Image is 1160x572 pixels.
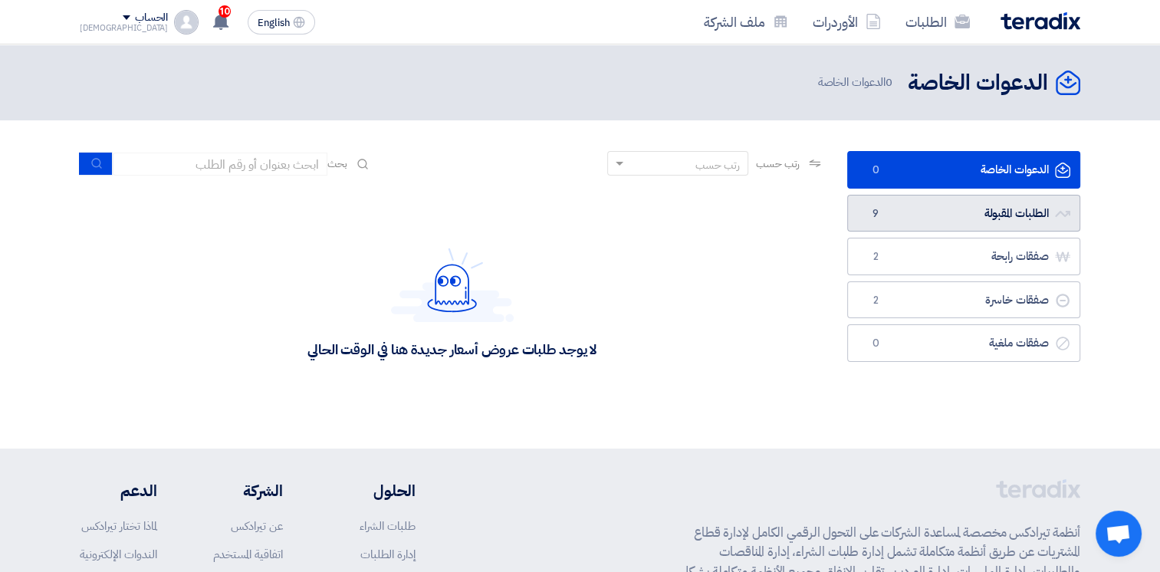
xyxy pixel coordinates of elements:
span: 0 [866,163,885,178]
span: English [258,18,290,28]
span: الدعوات الخاصة [817,74,895,91]
img: Teradix logo [1001,12,1080,30]
input: ابحث بعنوان أو رقم الطلب [113,153,327,176]
div: الحساب [135,12,168,25]
span: رتب حسب [756,156,800,172]
a: Open chat [1096,511,1142,557]
a: لماذا تختار تيرادكس [81,518,157,534]
a: صفقات ملغية0 [847,324,1080,362]
a: صفقات رابحة2 [847,238,1080,275]
div: رتب حسب [695,157,740,173]
span: 0 [886,74,892,90]
span: 2 [866,249,885,265]
h2: الدعوات الخاصة [908,68,1048,98]
a: عن تيرادكس [231,518,283,534]
li: الحلول [329,479,416,502]
a: ملف الشركة [692,4,800,40]
a: الطلبات المقبولة9 [847,195,1080,232]
span: 2 [866,293,885,308]
div: لا يوجد طلبات عروض أسعار جديدة هنا في الوقت الحالي [307,340,596,358]
button: English [248,10,315,35]
li: الدعم [80,479,157,502]
a: الأوردرات [800,4,893,40]
a: الطلبات [893,4,982,40]
span: 10 [219,5,231,18]
a: الندوات الإلكترونية [80,546,157,563]
img: Hello [391,248,514,322]
span: 9 [866,206,885,222]
span: بحث [327,156,347,172]
li: الشركة [203,479,283,502]
a: صفقات خاسرة2 [847,281,1080,319]
span: 0 [866,336,885,351]
a: الدعوات الخاصة0 [847,151,1080,189]
a: اتفاقية المستخدم [213,546,283,563]
a: إدارة الطلبات [360,546,416,563]
a: طلبات الشراء [360,518,416,534]
div: [DEMOGRAPHIC_DATA] [80,24,168,32]
img: profile_test.png [174,10,199,35]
